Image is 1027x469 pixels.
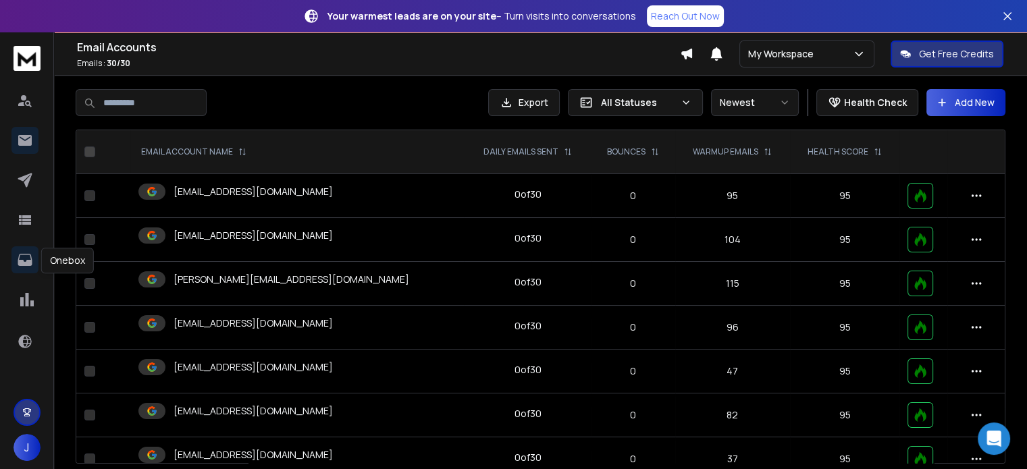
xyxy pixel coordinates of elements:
button: Health Check [816,89,918,116]
p: DAILY EMAILS SENT [483,146,558,157]
div: 0 of 30 [515,231,542,245]
div: 0 of 30 [515,451,542,464]
td: 95 [790,350,899,393]
p: [EMAIL_ADDRESS][DOMAIN_NAME] [174,448,333,462]
p: BOUNCES [607,146,646,157]
td: 95 [790,174,899,218]
td: 95 [790,306,899,350]
div: 0 of 30 [515,363,542,377]
p: My Workspace [748,47,819,61]
td: 47 [675,350,790,393]
div: Open Intercom Messenger [978,422,1010,455]
p: [EMAIL_ADDRESS][DOMAIN_NAME] [174,229,333,242]
td: 95 [790,262,899,306]
p: [EMAIL_ADDRESS][DOMAIN_NAME] [174,185,333,198]
p: 0 [599,408,667,422]
p: HEALTH SCORE [808,146,868,157]
p: Emails : [77,58,680,69]
p: 0 [599,233,667,246]
button: J [14,434,41,461]
a: Reach Out Now [647,5,724,27]
p: [EMAIL_ADDRESS][DOMAIN_NAME] [174,360,333,374]
p: 0 [599,321,667,334]
p: [PERSON_NAME][EMAIL_ADDRESS][DOMAIN_NAME] [174,273,409,286]
p: Health Check [844,96,907,109]
div: 0 of 30 [515,275,542,289]
p: – Turn visits into conversations [327,9,636,23]
strong: Your warmest leads are on your site [327,9,496,22]
button: Add New [926,89,1005,116]
td: 82 [675,393,790,437]
span: 30 / 30 [107,57,130,69]
div: EMAIL ACCOUNT NAME [141,146,246,157]
td: 95 [790,393,899,437]
td: 104 [675,218,790,262]
td: 96 [675,306,790,350]
p: 0 [599,277,667,290]
button: Newest [711,89,799,116]
td: 95 [675,174,790,218]
p: Reach Out Now [651,9,720,23]
p: 0 [599,452,667,466]
h1: Email Accounts [77,39,680,55]
p: [EMAIL_ADDRESS][DOMAIN_NAME] [174,316,333,330]
td: 115 [675,262,790,306]
img: logo [14,46,41,71]
button: Export [488,89,560,116]
p: WARMUP EMAILS [693,146,758,157]
button: Get Free Credits [891,40,1003,67]
p: Get Free Credits [919,47,994,61]
p: All Statuses [601,96,675,109]
div: 0 of 30 [515,319,542,333]
div: 0 of 30 [515,407,542,420]
p: 0 [599,364,667,378]
div: 0 of 30 [515,188,542,201]
p: [EMAIL_ADDRESS][DOMAIN_NAME] [174,404,333,418]
div: Onebox [41,248,94,273]
p: 0 [599,189,667,202]
td: 95 [790,218,899,262]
